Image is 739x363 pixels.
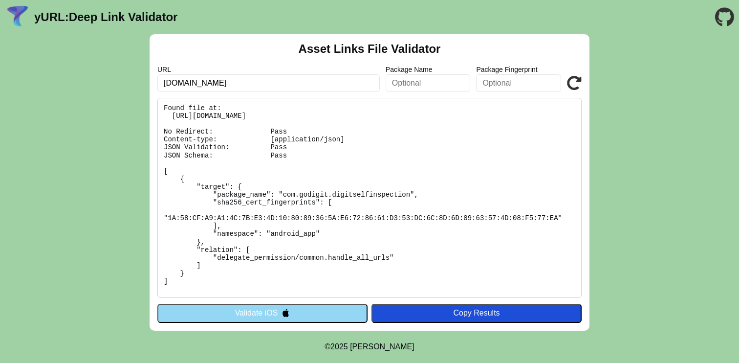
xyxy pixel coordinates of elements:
label: Package Name [386,66,471,73]
h2: Asset Links File Validator [299,42,441,56]
span: 2025 [330,342,348,351]
img: appleIcon.svg [282,309,290,317]
label: URL [157,66,380,73]
button: Copy Results [371,304,582,322]
img: yURL Logo [5,4,30,30]
div: Copy Results [376,309,577,318]
button: Validate iOS [157,304,368,322]
input: Optional [476,74,561,92]
a: yURL:Deep Link Validator [34,10,177,24]
input: Required [157,74,380,92]
a: Michael Ibragimchayev's Personal Site [350,342,414,351]
label: Package Fingerprint [476,66,561,73]
footer: © [325,331,414,363]
input: Optional [386,74,471,92]
pre: Found file at: [URL][DOMAIN_NAME] No Redirect: Pass Content-type: [application/json] JSON Validat... [157,98,582,298]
